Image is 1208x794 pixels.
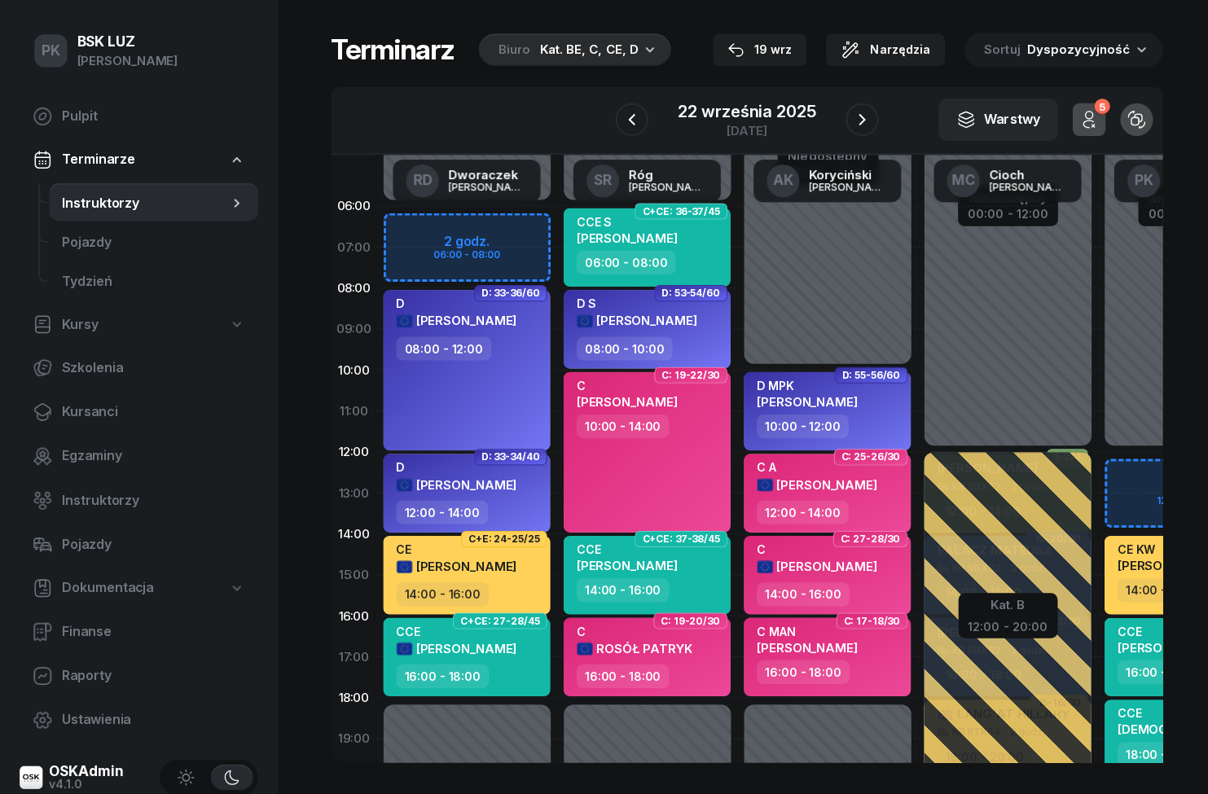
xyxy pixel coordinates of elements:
span: C: 19-20/30 [657,616,716,619]
div: 06:00 [329,185,375,226]
span: SR [591,173,608,186]
a: Pojazdy [49,222,257,261]
span: Dokumentacja [62,574,152,595]
span: Szkolenia [62,355,244,376]
span: C+E: 24-25/25 [466,534,537,537]
span: [PERSON_NAME] [414,474,514,489]
span: Instruktorzy [62,191,227,213]
div: BSK LUZ [77,35,177,49]
div: v4.1.0 [49,774,123,785]
span: C: 25-26/30 [837,453,895,456]
span: Pojazdy [62,531,244,552]
div: Cioch [984,168,1062,180]
span: [PERSON_NAME] [753,636,853,651]
div: 22 września 2025 [674,103,810,119]
div: 16:00 - 18:00 [573,660,665,684]
div: [PERSON_NAME] [626,181,704,191]
div: C [573,376,674,390]
span: [PERSON_NAME] [414,311,514,327]
div: 16:00 - 18:00 [394,660,486,684]
button: Sortuj Dyspozycyjność [959,33,1156,67]
span: [PERSON_NAME] [573,229,674,244]
a: MCCioch[PERSON_NAME] [929,159,1075,201]
div: [PERSON_NAME] [77,50,177,72]
div: D [394,295,514,309]
div: Kat. BE, C, CE, D [537,40,635,59]
div: 16:00 - 18:00 [753,656,845,680]
div: 16:00 [329,592,375,633]
a: Finanse [20,608,257,647]
div: 14:00 - 16:00 [394,579,486,603]
div: CE [394,539,514,553]
span: [PERSON_NAME] [573,392,674,407]
div: C MAN [753,621,853,634]
span: D: 53-54/60 [658,290,716,293]
img: logo-xs@2x.png [20,761,42,784]
span: C+CE: 36-37/45 [639,208,716,212]
span: C: 27-28/30 [836,534,895,537]
div: CCE [394,621,514,634]
span: [PERSON_NAME] [414,637,514,652]
div: 14:00 [329,511,375,551]
span: Instruktorzy [62,487,244,508]
div: 08:00 - 10:00 [573,335,669,358]
div: [PERSON_NAME] [446,181,525,191]
h1: Terminarz [329,35,451,64]
div: [DATE] [674,124,810,136]
div: 5 [1087,99,1103,114]
div: CCE S [573,213,674,227]
button: 19 wrz [709,33,802,66]
a: Raporty [20,652,257,691]
button: Warstwy [933,98,1052,140]
div: 19 wrz [723,40,787,59]
span: [PERSON_NAME] [593,311,693,327]
span: [PERSON_NAME] [414,555,514,571]
button: Kat. B12:00 - 20:00 [963,591,1042,629]
span: [PERSON_NAME] [772,555,872,571]
div: 12:00 - 20:00 [963,612,1042,629]
div: [PERSON_NAME] [984,181,1062,191]
span: Dyspozycyjność [1021,42,1123,57]
div: Biuro [495,40,527,59]
span: Ustawienia [62,705,244,726]
div: 14:00 - 16:00 [1111,575,1203,599]
div: 12:00 - 14:00 [394,498,485,521]
div: 07:00 [329,226,375,266]
a: RDDworaczek[PERSON_NAME] [391,159,538,201]
div: 14:00 - 16:00 [753,579,845,603]
div: OSKAdmin [49,760,123,774]
span: Pulpit [62,105,244,126]
span: [PERSON_NAME] [772,474,872,489]
button: BiuroKat. BE, C, CE, D [471,33,667,66]
span: D: 33-36/60 [479,290,537,293]
a: AKKoryciński[PERSON_NAME] [749,159,896,201]
a: SRRóg[PERSON_NAME] [570,159,717,201]
div: 10:00 - 12:00 [753,412,844,436]
div: 16:00 - 18:00 [1111,656,1203,680]
span: D: 55-56/60 [837,371,895,375]
div: 09:00 [329,307,375,348]
div: 00:00 - 12:00 [962,202,1042,219]
span: PK [1128,173,1147,186]
span: D: 33-34/40 [479,453,537,456]
span: Narzędzia [865,40,925,59]
span: AK [769,173,789,186]
span: ROSÓŁ PATRYK [593,637,688,652]
a: Pojazdy [20,522,257,561]
div: 08:00 - 12:00 [394,335,489,358]
div: 12:00 [329,429,375,470]
div: 10:00 [329,348,375,388]
span: Raporty [62,661,244,682]
a: Pulpit [20,96,257,135]
span: Sortuj [978,39,1017,60]
span: C+CE: 27-28/45 [458,616,537,619]
div: 08:00 [329,266,375,307]
div: Koryciński [805,168,883,180]
a: Szkolenia [20,346,257,385]
span: Terminarze [62,148,134,169]
span: Kursanci [62,399,244,420]
span: C+CE: 37-38/45 [639,534,716,537]
div: Kat. B [963,591,1042,612]
div: 06:00 - 08:00 [573,249,672,273]
div: Dworaczek [446,168,525,180]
